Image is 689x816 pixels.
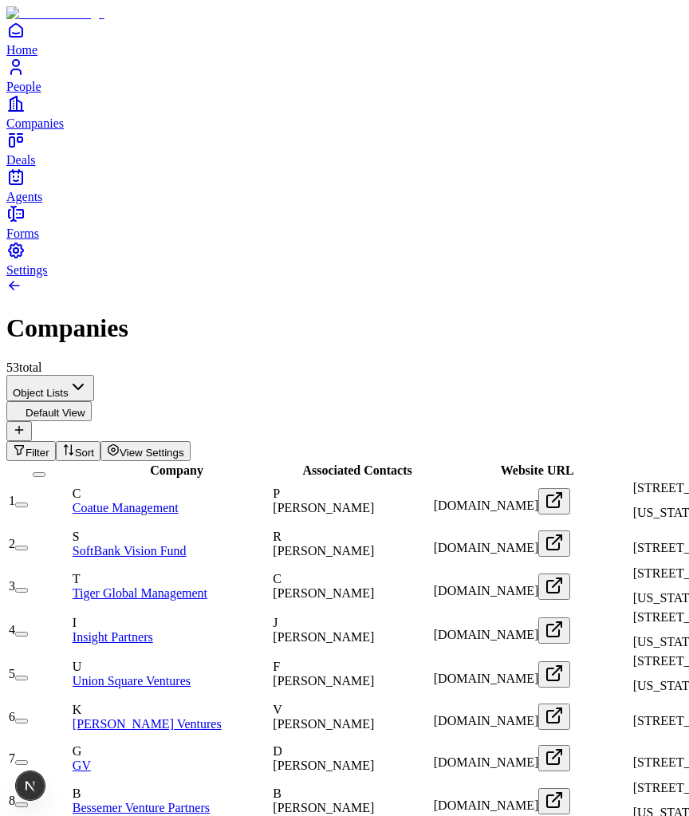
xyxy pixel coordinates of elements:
[273,487,430,515] div: P[PERSON_NAME]
[120,447,184,459] span: View Settings
[100,441,191,461] button: View Settings
[9,623,15,637] span: 4
[56,441,100,461] button: Sort
[6,361,683,375] div: 53 total
[6,241,683,277] a: Settings
[73,674,191,688] a: Union Square Ventures
[273,786,430,801] div: B
[73,630,153,644] a: Insight Partners
[302,463,411,477] span: Associated Contacts
[6,168,683,203] a: Agents
[6,204,683,240] a: Forms
[273,744,430,773] div: D[PERSON_NAME]
[6,131,683,167] a: Deals
[538,574,570,600] button: Open
[538,788,570,814] button: Open
[273,801,374,814] span: [PERSON_NAME]
[273,786,430,815] div: B[PERSON_NAME]
[73,786,270,801] div: B
[273,572,430,601] div: C[PERSON_NAME]
[9,579,15,593] span: 3
[273,616,430,645] div: J[PERSON_NAME]
[73,501,179,514] a: Coatue Management
[6,441,56,461] button: Filter
[9,710,15,723] span: 6
[9,667,15,680] span: 5
[73,660,270,674] div: U
[6,263,48,277] span: Settings
[434,541,539,554] span: [DOMAIN_NAME]
[6,190,42,203] span: Agents
[9,751,15,765] span: 7
[73,530,270,544] div: S
[9,537,15,550] span: 2
[73,616,270,630] div: I
[434,798,539,812] span: [DOMAIN_NAME]
[150,463,203,477] span: Company
[6,227,39,240] span: Forms
[273,744,430,759] div: D
[73,544,187,558] a: SoftBank Vision Fund
[73,572,270,586] div: T
[6,401,92,421] button: Default View
[6,94,683,130] a: Companies
[273,674,374,688] span: [PERSON_NAME]
[538,617,570,644] button: Open
[273,572,430,586] div: C
[273,703,430,717] div: V
[434,755,539,769] span: [DOMAIN_NAME]
[538,745,570,771] button: Open
[273,530,430,558] div: R[PERSON_NAME]
[273,487,430,501] div: P
[6,6,104,21] img: Item Brain Logo
[273,544,374,558] span: [PERSON_NAME]
[501,463,574,477] span: Website URL
[434,499,539,512] span: [DOMAIN_NAME]
[75,447,94,459] span: Sort
[273,616,430,630] div: J
[273,586,374,600] span: [PERSON_NAME]
[273,501,374,514] span: [PERSON_NAME]
[6,313,683,343] h1: Companies
[73,586,207,600] a: Tiger Global Management
[6,21,683,57] a: Home
[6,57,683,93] a: People
[273,703,430,731] div: V[PERSON_NAME]
[6,153,35,167] span: Deals
[73,717,222,731] a: [PERSON_NAME] Ventures
[434,714,539,727] span: [DOMAIN_NAME]
[6,80,41,93] span: People
[538,661,570,688] button: Open
[273,530,430,544] div: R
[73,744,270,759] div: G
[273,660,430,688] div: F[PERSON_NAME]
[9,494,15,507] span: 1
[9,794,15,807] span: 8
[538,530,570,557] button: Open
[273,630,374,644] span: [PERSON_NAME]
[26,447,49,459] span: Filter
[6,116,64,130] span: Companies
[73,759,91,772] a: GV
[6,43,37,57] span: Home
[538,488,570,514] button: Open
[538,704,570,730] button: Open
[434,584,539,597] span: [DOMAIN_NAME]
[273,660,430,674] div: F
[73,487,270,501] div: C
[434,672,539,685] span: [DOMAIN_NAME]
[434,628,539,641] span: [DOMAIN_NAME]
[273,759,374,772] span: [PERSON_NAME]
[73,801,210,814] a: Bessemer Venture Partners
[273,717,374,731] span: [PERSON_NAME]
[73,703,270,717] div: K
